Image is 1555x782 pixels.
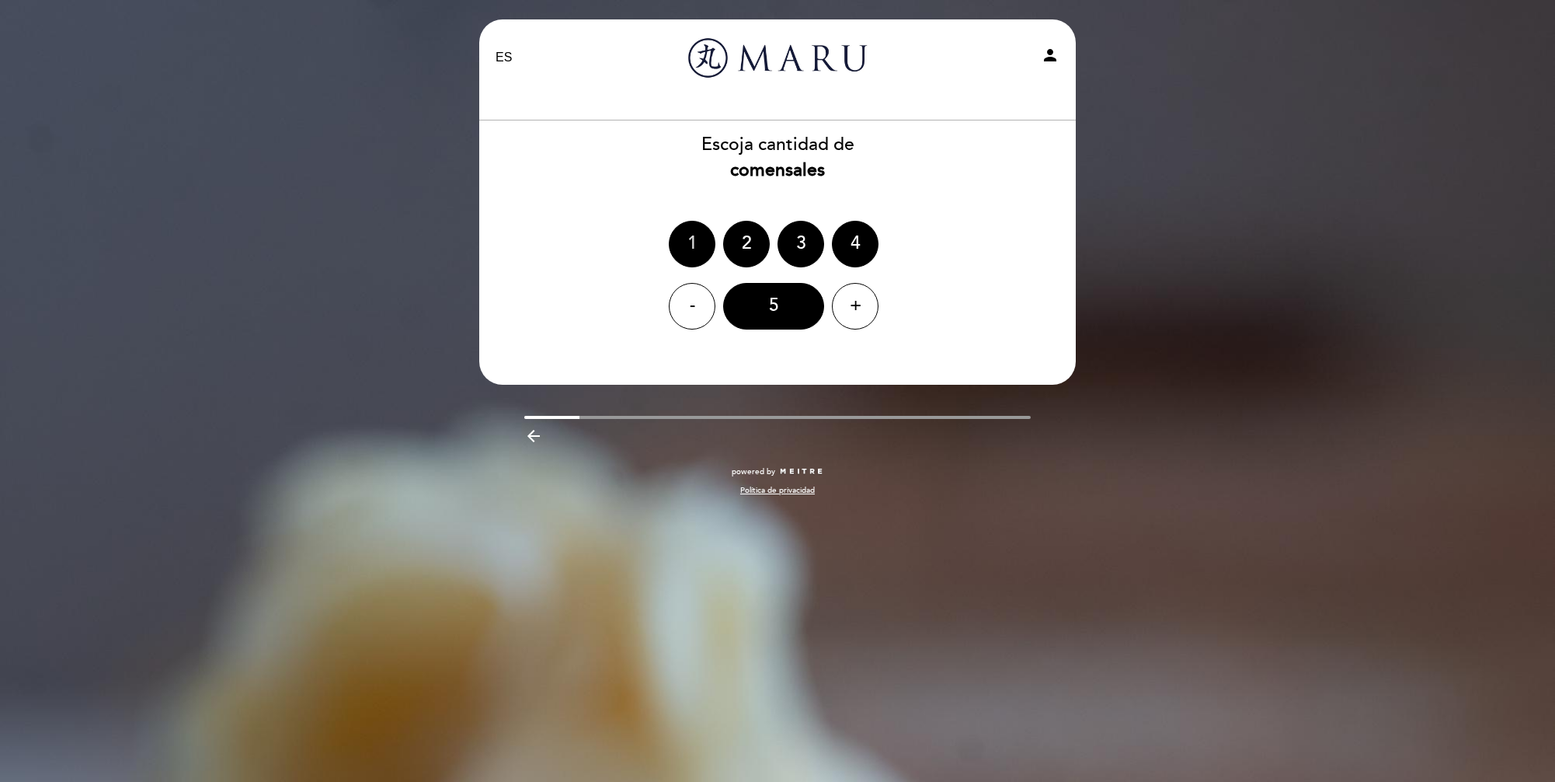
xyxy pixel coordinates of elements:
[1041,46,1059,65] i: person
[740,485,815,496] a: Política de privacidad
[730,159,825,181] b: comensales
[832,221,878,267] div: 4
[779,468,823,476] img: MEITRE
[723,283,824,330] div: 5
[1041,46,1059,70] button: person
[669,283,715,330] div: -
[524,427,543,445] i: arrow_backward
[777,221,824,267] div: 3
[723,221,770,267] div: 2
[478,132,1077,183] div: Escoja cantidad de
[669,221,715,267] div: 1
[832,283,878,330] div: +
[732,466,823,477] a: powered by
[732,466,775,477] span: powered by
[680,37,875,79] a: [PERSON_NAME]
